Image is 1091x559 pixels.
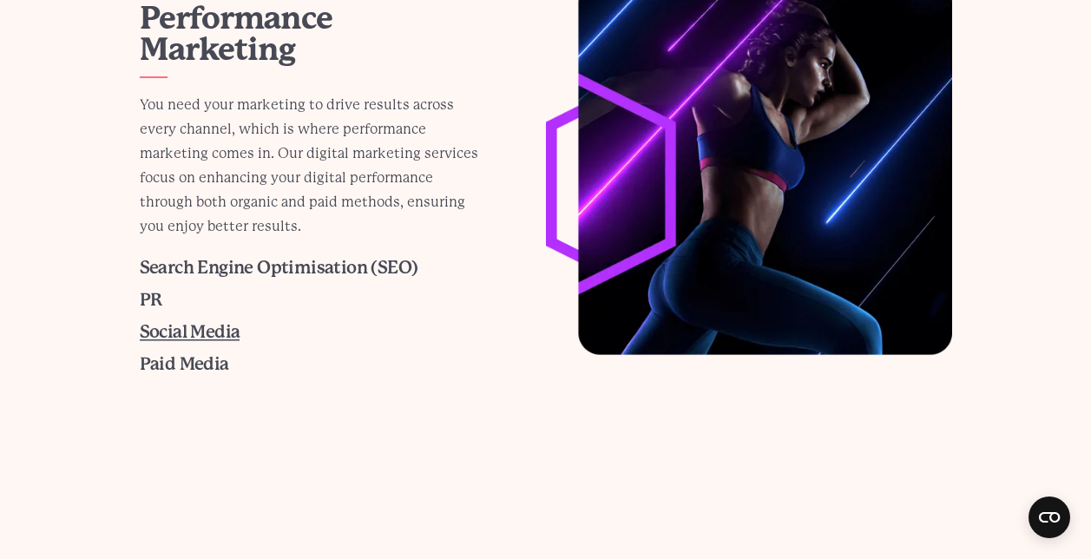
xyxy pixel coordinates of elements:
[140,354,229,374] a: Paid Media
[140,258,418,278] a: Search Engine Optimisation (SEO)
[140,290,162,310] a: PR
[140,322,240,342] a: Social Media
[1029,497,1070,538] button: Open CMP widget
[140,93,481,239] p: You need your marketing to drive results across every channel, which is where performance marketi...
